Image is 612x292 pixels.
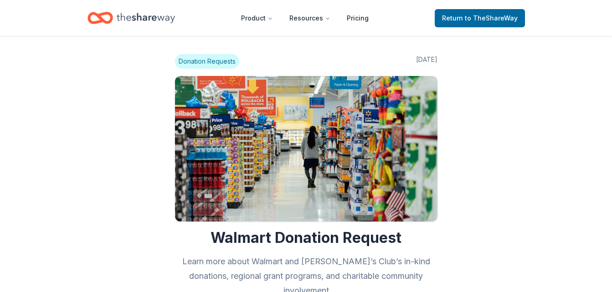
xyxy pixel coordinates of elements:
a: Pricing [339,9,376,27]
button: Product [234,9,280,27]
span: to TheShareWay [465,14,518,22]
span: Donation Requests [175,54,239,69]
a: Home [87,7,175,29]
span: [DATE] [416,54,437,69]
button: Resources [282,9,338,27]
span: Return [442,13,518,24]
nav: Main [234,7,376,29]
img: Image for Walmart Donation Request [175,76,437,222]
a: Returnto TheShareWay [435,9,525,27]
h1: Walmart Donation Request [175,229,437,247]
